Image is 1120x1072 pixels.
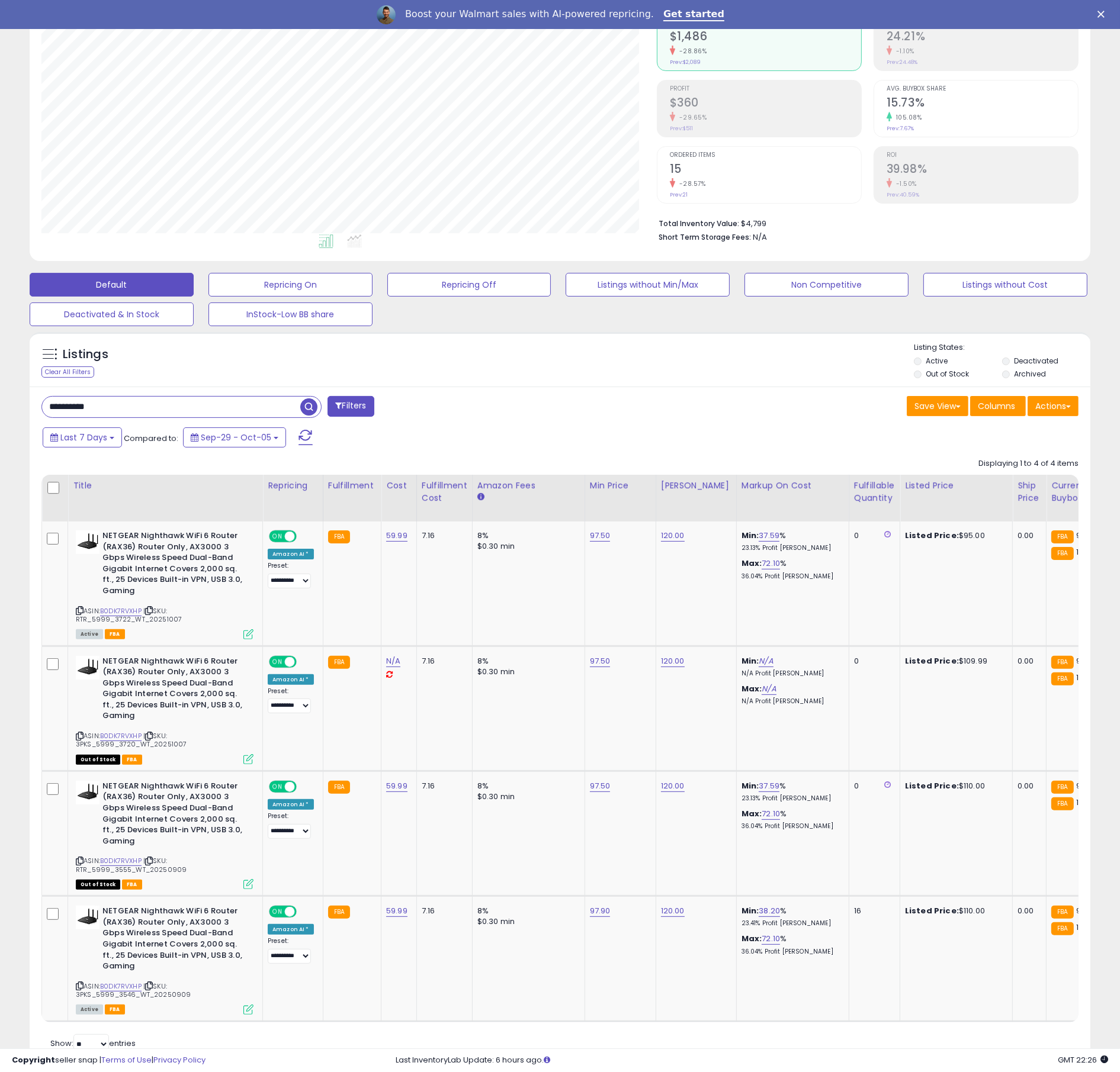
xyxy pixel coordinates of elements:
[12,1055,206,1066] div: seller snap | |
[100,606,142,616] a: B0DK7RVXHP
[422,656,463,667] div: 7.16
[907,396,968,416] button: Save View
[742,669,840,678] p: N/A Profit [PERSON_NAME]
[762,683,776,695] a: N/A
[477,791,576,802] div: $0.30 min
[295,656,314,667] span: OFF
[854,906,891,916] div: 16
[762,808,780,820] a: 72.10
[422,530,463,541] div: 7.16
[1051,530,1073,543] small: FBA
[50,1038,136,1049] span: Show: entries
[1014,369,1046,379] label: Archived
[914,342,1090,353] p: Listing States:
[1077,922,1098,933] span: 112.09
[661,479,731,492] div: [PERSON_NAME]
[759,905,780,917] a: 38.20
[1018,530,1037,541] div: 0.00
[268,812,314,839] div: Preset:
[759,655,773,667] a: N/A
[328,656,350,669] small: FBA
[63,346,108,363] h5: Listings
[268,687,314,714] div: Preset:
[887,96,1078,112] h2: 15.73%
[101,1054,152,1065] a: Terms of Use
[1077,780,1086,791] span: 93
[742,479,844,492] div: Markup on Cost
[386,780,407,792] a: 59.99
[887,86,1078,92] span: Avg. Buybox Share
[854,781,891,791] div: 0
[742,905,759,916] b: Min:
[153,1054,206,1065] a: Privacy Policy
[386,530,407,542] a: 59.99
[892,47,914,56] small: -1.10%
[670,125,693,132] small: Prev: $511
[742,933,762,944] b: Max:
[659,215,1070,230] li: $4,799
[43,427,122,448] button: Last 7 Days
[759,780,779,792] a: 37.59
[477,479,580,492] div: Amazon Fees
[923,273,1087,297] button: Listings without Cost
[122,880,142,890] span: FBA
[76,530,253,638] div: ASIN:
[742,919,840,928] p: 23.41% Profit [PERSON_NAME]
[1018,479,1041,504] div: Ship Price
[1018,906,1037,916] div: 0.00
[477,667,576,677] div: $0.30 min
[742,655,759,667] b: Min:
[124,433,178,444] span: Compared to:
[30,273,194,297] button: Default
[854,530,891,541] div: 0
[659,232,751,242] b: Short Term Storage Fees:
[566,273,730,297] button: Listings without Min/Max
[742,948,840,956] p: 36.04% Profit [PERSON_NAME]
[854,479,895,504] div: Fulfillable Quantity
[122,755,142,765] span: FBA
[1077,530,1086,541] span: 93
[1051,547,1073,560] small: FBA
[905,906,1003,916] div: $110.00
[892,179,917,188] small: -1.50%
[887,191,919,198] small: Prev: 40.59%
[477,906,576,916] div: 8%
[1018,781,1037,791] div: 0.00
[183,427,286,448] button: Sep-29 - Oct-05
[387,273,551,297] button: Repricing Off
[477,916,576,927] div: $0.30 min
[208,273,373,297] button: Repricing On
[742,683,762,694] b: Max:
[1014,356,1058,366] label: Deactivated
[742,558,840,580] div: %
[100,731,142,741] a: B0DK7RVXHP
[905,905,959,916] b: Listed Price:
[102,656,246,725] b: NETGEAR Nighthawk WiFi 6 Router (RAX36) Router Only, AX3000 3 Gbps Wireless Speed Dual-Band Gigab...
[590,479,651,492] div: Min Price
[1077,905,1086,916] span: 93
[295,532,314,542] span: OFF
[1077,797,1098,808] span: 112.09
[270,532,285,542] span: ON
[1051,479,1112,504] div: Current Buybox Price
[742,794,840,803] p: 23.13% Profit [PERSON_NAME]
[76,906,100,929] img: 31MBRz2zM2L._SL40_.jpg
[905,780,959,791] b: Listed Price:
[887,162,1078,178] h2: 39.98%
[41,366,94,378] div: Clear All Filters
[386,905,407,917] a: 59.99
[663,8,724,21] a: Get started
[887,152,1078,159] span: ROI
[268,479,318,492] div: Repricing
[742,544,840,552] p: 23.13% Profit [PERSON_NAME]
[905,479,1007,492] div: Listed Price
[659,218,739,228] b: Total Inventory Value:
[926,356,948,366] label: Active
[268,549,314,559] div: Amazon AI *
[477,656,576,667] div: 8%
[590,780,611,792] a: 97.50
[73,479,258,492] div: Title
[201,432,271,443] span: Sep-29 - Oct-05
[76,606,182,624] span: | SKU: RTR_5999_3722_WT_20251007
[759,530,779,542] a: 37.59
